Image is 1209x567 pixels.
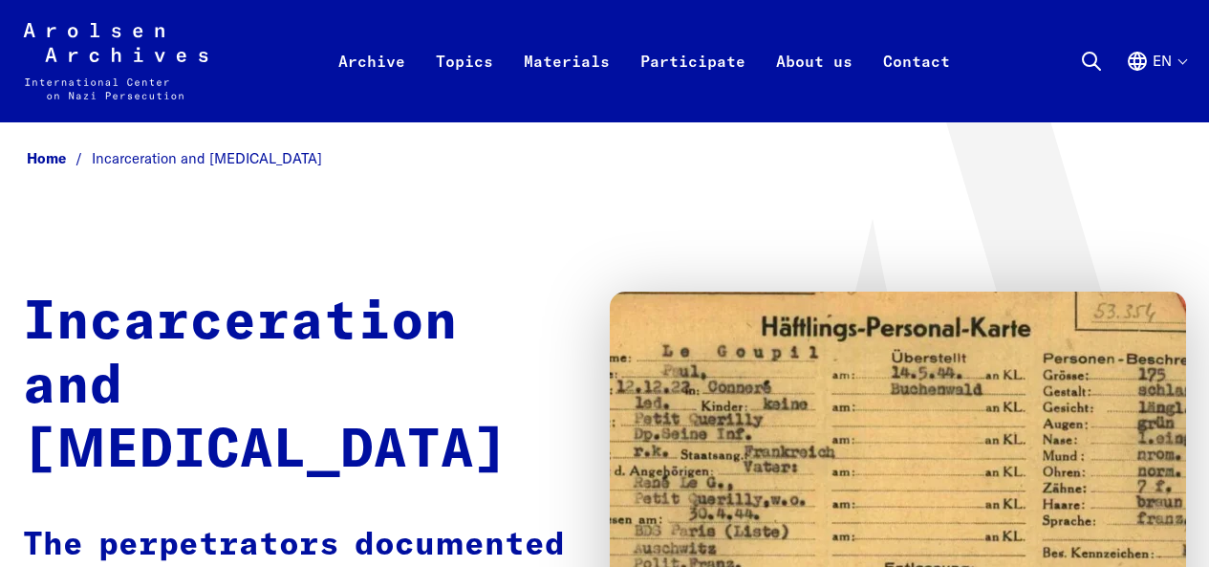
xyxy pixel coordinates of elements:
a: Home [27,149,92,167]
a: Participate [625,46,761,122]
a: Topics [421,46,508,122]
a: Contact [868,46,965,122]
a: About us [761,46,868,122]
h1: Incarceration and [MEDICAL_DATA] [23,292,572,484]
nav: Primary [323,23,965,99]
button: English, language selection [1126,50,1186,119]
a: Archive [323,46,421,122]
a: Materials [508,46,625,122]
span: Incarceration and [MEDICAL_DATA] [92,149,322,167]
nav: Breadcrumb [23,144,1186,173]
